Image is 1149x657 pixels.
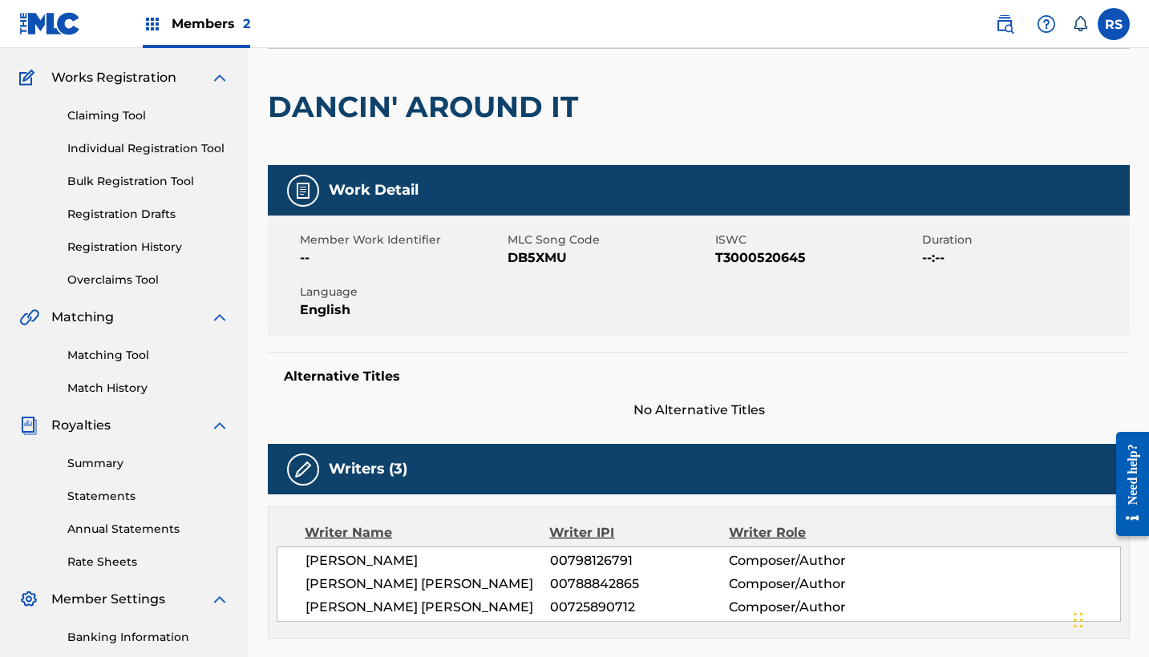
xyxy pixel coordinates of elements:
span: English [300,300,504,320]
a: Summary [67,455,229,472]
a: Bulk Registration Tool [67,173,229,190]
span: [PERSON_NAME] [305,551,550,570]
span: Royalties [51,416,111,435]
span: [PERSON_NAME] [PERSON_NAME] [305,598,550,617]
a: Overclaims Tool [67,272,229,288]
div: User Menu [1098,8,1130,40]
div: Help [1030,8,1062,40]
span: -- [300,248,504,268]
img: Top Rightsholders [143,14,162,34]
a: Matching Tool [67,347,229,364]
a: Registration Drafts [67,206,229,223]
h2: DANCIN' AROUND IT [268,89,586,125]
h5: Writers (3) [329,460,407,478]
h5: Alternative Titles [284,369,1114,385]
span: ISWC [715,232,919,248]
a: Public Search [989,8,1021,40]
span: --:-- [922,248,1126,268]
a: Statements [67,488,229,505]
img: Matching [19,308,39,327]
img: expand [210,416,229,435]
img: help [1037,14,1056,34]
span: Composer/Author [729,551,892,570]
span: Composer/Author [729,598,892,617]
img: Writers [293,460,313,479]
div: Notifications [1072,16,1088,32]
img: expand [210,68,229,87]
iframe: Chat Widget [1069,580,1149,657]
div: Drag [1074,596,1083,644]
div: Writer IPI [549,523,729,542]
span: No Alternative Titles [268,401,1130,420]
span: 00788842865 [550,574,730,594]
img: expand [210,590,229,609]
span: 2 [243,16,250,31]
a: Claiming Tool [67,107,229,124]
a: Annual Statements [67,521,229,538]
span: T3000520645 [715,248,919,268]
img: Member Settings [19,590,38,609]
img: MLC Logo [19,12,81,35]
img: expand [210,308,229,327]
span: Works Registration [51,68,176,87]
span: Members [172,14,250,33]
span: [PERSON_NAME] [PERSON_NAME] [305,574,550,594]
span: Member Settings [51,590,165,609]
img: Work Detail [293,181,313,200]
span: Composer/Author [729,574,892,594]
span: Member Work Identifier [300,232,504,248]
span: 00798126791 [550,551,730,570]
span: Matching [51,308,114,327]
h5: Work Detail [329,181,419,200]
img: Royalties [19,416,38,435]
div: Writer Role [729,523,892,542]
span: DB5XMU [508,248,711,268]
a: Match History [67,380,229,397]
span: 00725890712 [550,598,730,617]
span: Language [300,284,504,300]
a: Rate Sheets [67,554,229,570]
a: Registration History [67,239,229,256]
img: search [995,14,1014,34]
a: Individual Registration Tool [67,140,229,157]
a: Banking Information [67,629,229,646]
span: MLC Song Code [508,232,711,248]
img: Works Registration [19,68,40,87]
span: Duration [922,232,1126,248]
iframe: Resource Center [1104,416,1149,553]
div: Writer Name [305,523,549,542]
a: CatalogCatalog [19,30,102,49]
